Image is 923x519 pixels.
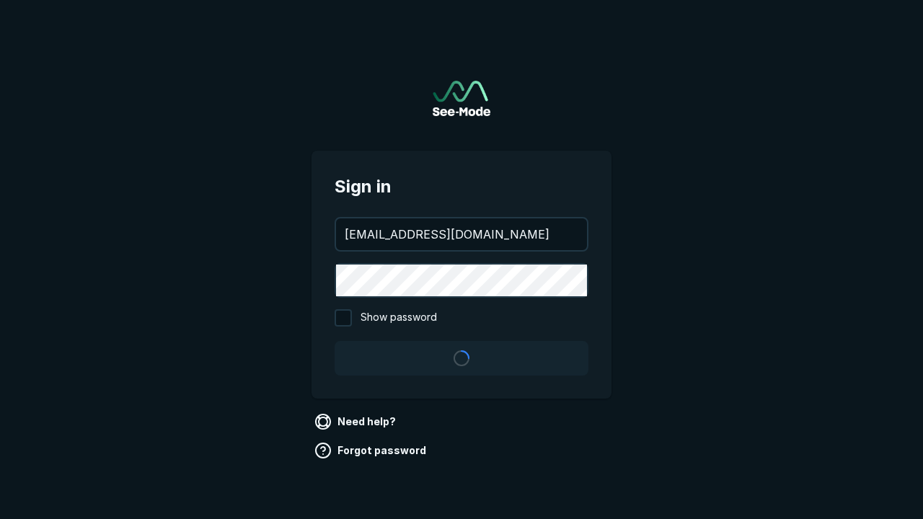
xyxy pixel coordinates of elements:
a: Forgot password [312,439,432,462]
a: Need help? [312,410,402,433]
img: See-Mode Logo [433,81,490,116]
span: Sign in [335,174,588,200]
a: Go to sign in [433,81,490,116]
input: your@email.com [336,218,587,250]
span: Show password [361,309,437,327]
